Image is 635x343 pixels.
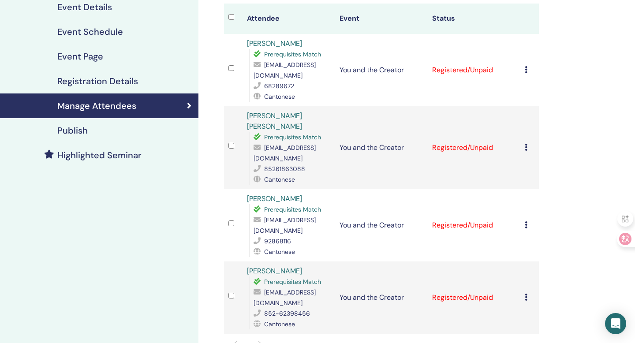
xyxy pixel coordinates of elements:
td: You and the Creator [335,106,428,189]
th: Event [335,4,428,34]
span: [EMAIL_ADDRESS][DOMAIN_NAME] [254,288,316,307]
span: Prerequisites Match [264,50,321,58]
span: 852-62398456 [264,309,310,317]
h4: Event Details [57,2,112,12]
th: Status [428,4,520,34]
span: Prerequisites Match [264,205,321,213]
h4: Event Schedule [57,26,123,37]
div: Open Intercom Messenger [605,313,626,334]
span: [EMAIL_ADDRESS][DOMAIN_NAME] [254,216,316,235]
span: Prerequisites Match [264,278,321,286]
span: Cantonese [264,320,295,328]
h4: Manage Attendees [57,101,136,111]
h4: Highlighted Seminar [57,150,142,160]
td: You and the Creator [335,34,428,106]
a: [PERSON_NAME] [PERSON_NAME] [247,111,302,131]
a: [PERSON_NAME] [247,194,302,203]
th: Attendee [243,4,335,34]
span: Cantonese [264,93,295,101]
span: 85261863088 [264,165,305,173]
span: Prerequisites Match [264,133,321,141]
a: [PERSON_NAME] [247,266,302,276]
span: 92868116 [264,237,291,245]
h4: Publish [57,125,88,136]
span: [EMAIL_ADDRESS][DOMAIN_NAME] [254,144,316,162]
td: You and the Creator [335,189,428,261]
span: 68289672 [264,82,294,90]
span: [EMAIL_ADDRESS][DOMAIN_NAME] [254,61,316,79]
h4: Registration Details [57,76,138,86]
a: [PERSON_NAME] [247,39,302,48]
span: Cantonese [264,248,295,256]
span: Cantonese [264,175,295,183]
h4: Event Page [57,51,103,62]
td: You and the Creator [335,261,428,334]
